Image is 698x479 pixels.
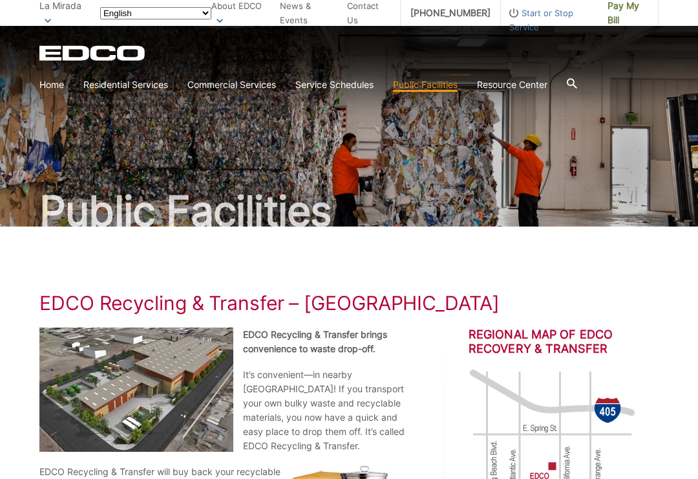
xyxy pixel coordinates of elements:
a: Home [39,78,64,92]
a: Public Facilities [393,78,458,92]
a: Resource Center [477,78,547,92]
a: Residential Services [83,78,168,92]
a: Service Schedules [295,78,374,92]
h2: Public Facilities [39,190,659,232]
select: Select a language [100,7,211,19]
strong: EDCO Recycling & Transfer brings convenience to waste drop-off. [243,329,387,354]
a: Commercial Services [187,78,276,92]
img: EDCO Recycling & Transfer [39,328,233,452]
h2: Regional Map of EDCO Recovery & Transfer [469,328,659,356]
h1: EDCO Recycling & Transfer – [GEOGRAPHIC_DATA] [39,291,659,315]
a: EDCD logo. Return to the homepage. [39,45,147,61]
